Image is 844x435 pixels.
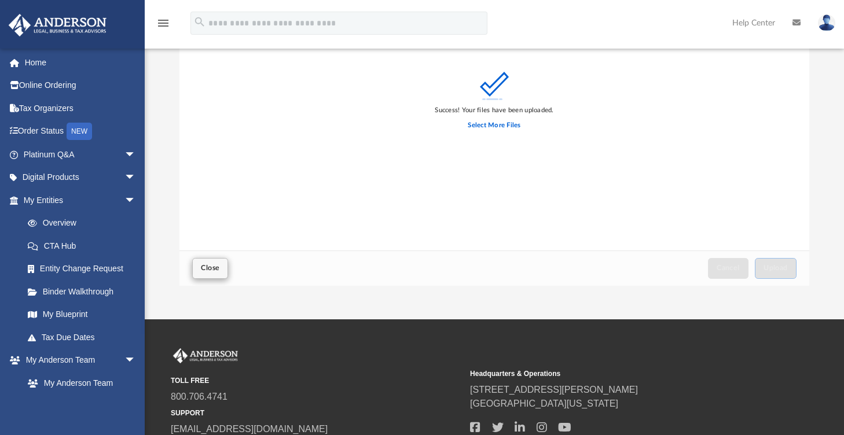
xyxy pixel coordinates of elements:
[717,264,740,271] span: Cancel
[201,264,219,271] span: Close
[8,166,153,189] a: Digital Productsarrow_drop_down
[67,123,92,140] div: NEW
[192,258,228,278] button: Close
[16,257,153,281] a: Entity Change Request
[16,371,142,395] a: My Anderson Team
[470,399,618,408] a: [GEOGRAPHIC_DATA][US_STATE]
[171,348,240,363] img: Anderson Advisors Platinum Portal
[16,212,153,235] a: Overview
[435,105,553,116] div: Success! Your files have been uploaded.
[171,424,328,434] a: [EMAIL_ADDRESS][DOMAIN_NAME]
[156,22,170,30] a: menu
[818,14,835,31] img: User Pic
[16,303,148,326] a: My Blueprint
[171,392,227,401] a: 800.706.4741
[16,280,153,303] a: Binder Walkthrough
[470,368,761,379] small: Headquarters & Operations
[124,349,148,373] span: arrow_drop_down
[8,349,148,372] a: My Anderson Teamarrow_drop_down
[8,74,153,97] a: Online Ordering
[764,264,788,271] span: Upload
[708,258,748,278] button: Cancel
[16,234,153,257] a: CTA Hub
[8,51,153,74] a: Home
[124,143,148,167] span: arrow_drop_down
[16,326,153,349] a: Tax Due Dates
[755,258,797,278] button: Upload
[8,143,153,166] a: Platinum Q&Aarrow_drop_down
[470,385,638,395] a: [STREET_ADDRESS][PERSON_NAME]
[8,189,153,212] a: My Entitiesarrow_drop_down
[124,166,148,190] span: arrow_drop_down
[171,408,462,418] small: SUPPORT
[8,97,153,120] a: Tax Organizers
[8,120,153,143] a: Order StatusNEW
[171,375,462,386] small: TOLL FREE
[5,14,110,36] img: Anderson Advisors Platinum Portal
[193,16,206,28] i: search
[468,120,520,131] label: Select More Files
[124,189,148,212] span: arrow_drop_down
[156,16,170,30] i: menu
[16,395,148,418] a: Anderson System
